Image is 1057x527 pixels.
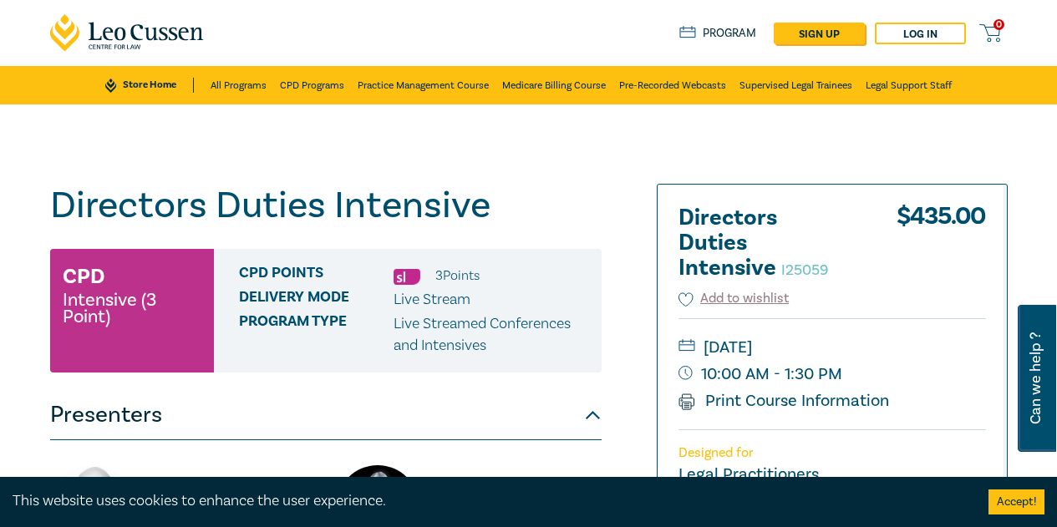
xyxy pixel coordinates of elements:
h3: CPD [63,261,104,291]
p: [PERSON_NAME] KC [146,474,316,527]
a: Supervised Legal Trainees [739,66,852,104]
p: Live Streamed Conferences and Intensives [394,313,589,357]
span: 0 [993,19,1004,30]
a: Program [679,26,757,41]
a: CPD Programs [280,66,344,104]
span: Live Stream [394,290,470,309]
span: Delivery Mode [239,289,394,311]
h2: Directors Duties Intensive [678,205,862,281]
a: Practice Management Course [358,66,489,104]
img: Substantive Law [394,269,420,285]
small: 10:00 AM - 1:30 PM [678,361,986,388]
span: Program type [239,313,394,357]
small: Legal Practitioners [678,464,819,485]
small: [DATE] [678,334,986,361]
button: Accept cookies [988,489,1044,514]
a: All Programs [211,66,267,104]
p: Designed for [678,445,986,461]
button: Add to wishlist [678,289,790,308]
button: Presenters [50,390,602,440]
div: This website uses cookies to enhance the user experience. [13,490,963,512]
a: Store Home [105,78,193,93]
a: Legal Support Staff [866,66,952,104]
a: Print Course Information [678,390,890,412]
h1: Directors Duties Intensive [50,184,602,227]
small: Intensive (3 Point) [63,291,201,325]
a: sign up [774,23,865,44]
small: I25059 [781,261,828,280]
div: $ 435.00 [897,205,986,289]
a: Pre-Recorded Webcasts [619,66,726,104]
span: Can we help ? [1028,315,1044,442]
a: Medicare Billing Course [502,66,606,104]
span: CPD Points [239,265,394,286]
a: Log in [875,23,966,44]
li: 3 Point s [435,265,480,286]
